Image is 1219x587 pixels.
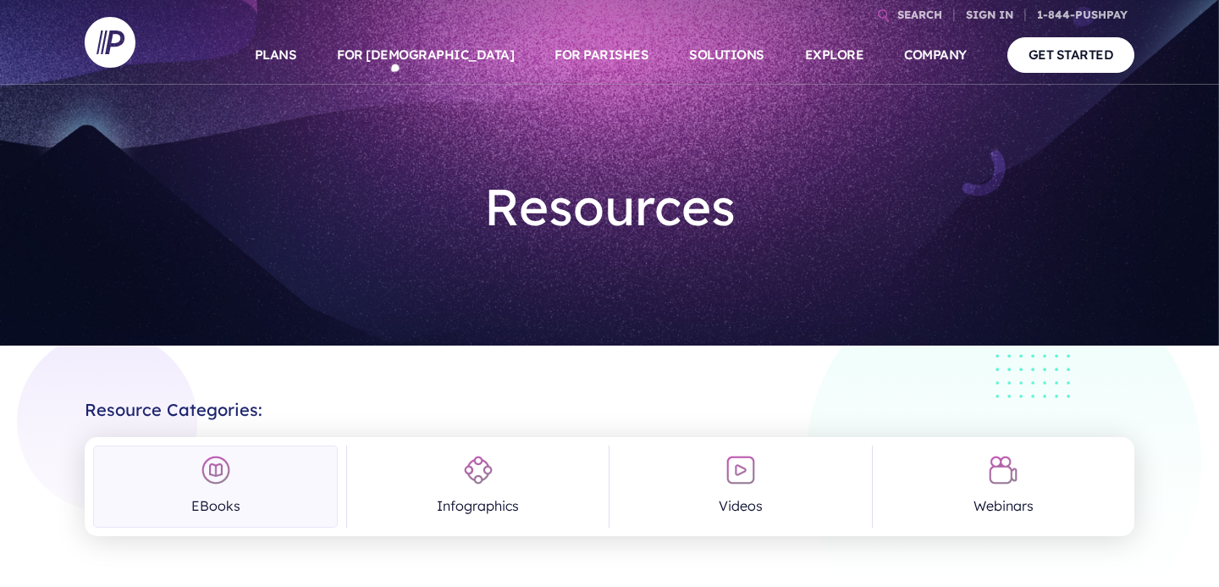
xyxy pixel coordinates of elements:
a: COMPANY [904,25,967,85]
a: EBooks [93,446,338,528]
img: EBooks Icon [201,455,231,485]
a: EXPLORE [805,25,864,85]
img: Infographics Icon [463,455,494,485]
a: FOR [DEMOGRAPHIC_DATA] [337,25,514,85]
a: FOR PARISHES [554,25,648,85]
img: Webinars Icon [988,455,1018,485]
img: Videos Icon [725,455,756,485]
a: GET STARTED [1007,37,1135,72]
a: PLANS [255,25,297,85]
a: Infographics [356,446,600,528]
h2: Resource Categories: [85,386,1134,420]
a: Videos [618,446,863,528]
a: SOLUTIONS [689,25,764,85]
h1: Resources [361,163,858,251]
a: Webinars [881,446,1126,528]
